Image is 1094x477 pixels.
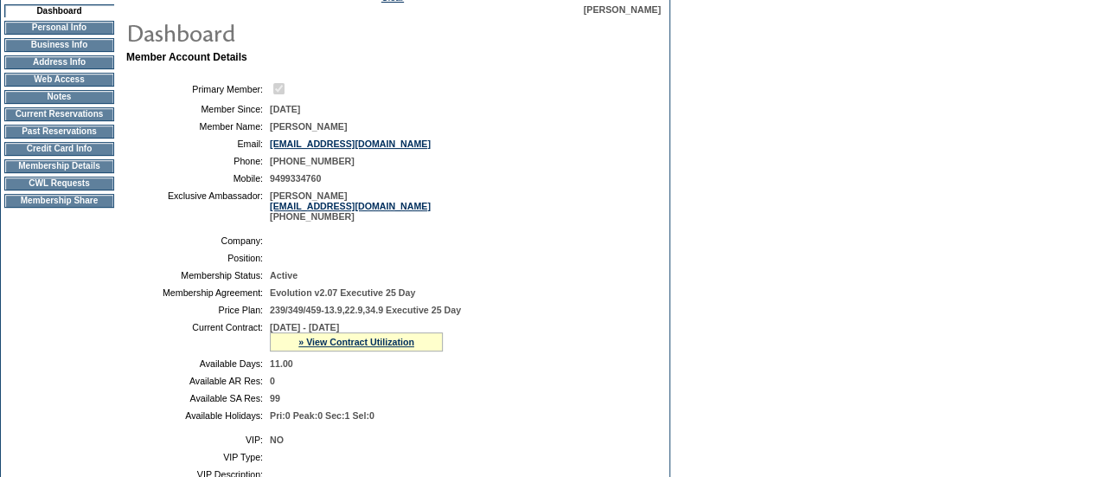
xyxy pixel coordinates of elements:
span: [PERSON_NAME] [584,4,661,15]
span: 0 [270,376,275,386]
td: Membership Details [4,159,114,173]
span: [PERSON_NAME] [PHONE_NUMBER] [270,190,431,222]
td: Web Access [4,73,114,87]
span: Evolution v2.07 Executive 25 Day [270,287,415,298]
td: VIP: [133,435,263,445]
td: Membership Agreement: [133,287,263,298]
td: Email: [133,139,263,149]
td: Available Days: [133,358,263,369]
td: Personal Info [4,21,114,35]
td: Mobile: [133,173,263,184]
td: Company: [133,235,263,246]
span: Pri:0 Peak:0 Sec:1 Sel:0 [270,410,374,421]
td: CWL Requests [4,177,114,190]
td: Phone: [133,156,263,166]
span: Active [270,270,297,280]
td: Available Holidays: [133,410,263,421]
td: Business Info [4,38,114,52]
a: [EMAIL_ADDRESS][DOMAIN_NAME] [270,201,431,211]
span: [PERSON_NAME] [270,121,347,132]
td: Notes [4,90,114,104]
td: Member Since: [133,104,263,114]
td: Available SA Res: [133,393,263,403]
td: Current Reservations [4,107,114,121]
span: [DATE] - [DATE] [270,322,339,332]
td: Primary Member: [133,81,263,97]
span: 11.00 [270,358,293,369]
span: 239/349/459-13.9,22.9,34.9 Executive 25 Day [270,305,461,315]
td: Dashboard [4,4,114,17]
td: Available AR Res: [133,376,263,386]
td: Membership Share [4,194,114,208]
td: Exclusive Ambassador: [133,190,263,222]
span: NO [270,435,284,445]
b: Member Account Details [126,51,247,63]
a: [EMAIL_ADDRESS][DOMAIN_NAME] [270,139,431,149]
span: [DATE] [270,104,300,114]
td: Current Contract: [133,322,263,351]
td: Address Info [4,55,114,69]
td: Price Plan: [133,305,263,315]
td: Past Reservations [4,125,114,139]
td: VIP Type: [133,452,263,462]
span: 99 [270,393,280,403]
img: pgTtlDashboard.gif [125,15,471,49]
td: Member Name: [133,121,263,132]
td: Position: [133,253,263,263]
span: 9499334760 [270,173,321,184]
span: [PHONE_NUMBER] [270,156,355,166]
a: » View Contract Utilization [298,337,414,347]
td: Credit Card Info [4,142,114,156]
td: Membership Status: [133,270,263,280]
